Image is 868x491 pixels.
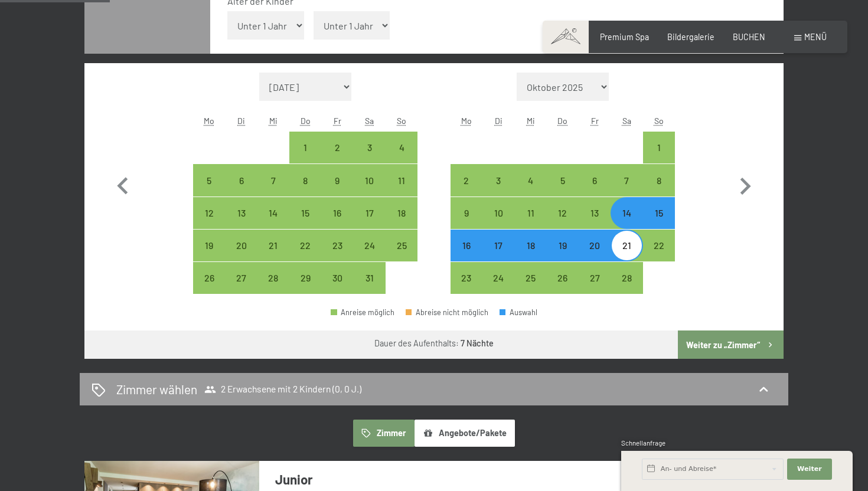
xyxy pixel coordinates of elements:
div: Anreise möglich [611,164,642,196]
div: Anreise möglich [321,262,353,294]
div: Anreise möglich [386,197,417,229]
div: Anreise möglich [547,197,579,229]
abbr: Montag [461,116,472,126]
div: Sat Jan 24 2026 [354,230,386,261]
div: Anreise möglich [354,132,386,163]
div: Mon Jan 12 2026 [193,197,225,229]
a: BUCHEN [733,32,765,42]
div: 10 [484,208,513,238]
div: Anreise möglich [257,197,289,229]
span: Menü [804,32,827,42]
div: Tue Jan 06 2026 [225,164,257,196]
div: Anreise möglich [193,230,225,261]
h2: Zimmer wählen [116,381,197,398]
div: 31 [355,273,384,303]
div: Anreise möglich [354,230,386,261]
div: Anreise möglich [331,309,394,316]
div: Anreise möglich [321,164,353,196]
div: 18 [515,241,545,270]
div: 14 [259,208,288,238]
div: 5 [194,176,224,205]
div: Anreise möglich [514,230,546,261]
div: Anreise möglich [643,132,675,163]
div: 27 [226,273,256,303]
div: 7 [259,176,288,205]
div: 11 [515,208,545,238]
div: Thu Jan 08 2026 [289,164,321,196]
div: Sun Feb 01 2026 [643,132,675,163]
div: Thu Feb 12 2026 [547,197,579,229]
div: 4 [515,176,545,205]
div: Wed Feb 11 2026 [514,197,546,229]
div: Mon Feb 16 2026 [451,230,482,261]
div: 25 [515,273,545,303]
div: 21 [259,241,288,270]
div: Sat Jan 17 2026 [354,197,386,229]
abbr: Dienstag [237,116,245,126]
div: Wed Feb 18 2026 [514,230,546,261]
div: Mon Feb 23 2026 [451,262,482,294]
div: Dauer des Aufenthalts: [374,338,494,349]
abbr: Dienstag [495,116,502,126]
div: Thu Feb 05 2026 [547,164,579,196]
div: 2 [452,176,481,205]
div: Wed Jan 07 2026 [257,164,289,196]
div: Anreise möglich [547,164,579,196]
div: Thu Feb 26 2026 [547,262,579,294]
div: Sun Jan 04 2026 [386,132,417,163]
div: 1 [644,143,674,172]
div: Sat Jan 10 2026 [354,164,386,196]
button: Angebote/Pakete [415,420,515,447]
div: 17 [484,241,513,270]
div: Anreise möglich [482,164,514,196]
div: Anreise möglich [321,230,353,261]
div: Anreise möglich [451,262,482,294]
div: Wed Jan 28 2026 [257,262,289,294]
div: Anreise möglich [579,164,611,196]
div: 26 [548,273,577,303]
div: Wed Jan 21 2026 [257,230,289,261]
div: Sat Feb 14 2026 [611,197,642,229]
div: Wed Jan 14 2026 [257,197,289,229]
div: 24 [355,241,384,270]
div: Thu Jan 22 2026 [289,230,321,261]
div: Wed Feb 25 2026 [514,262,546,294]
div: Anreise möglich [547,230,579,261]
div: Anreise möglich [451,230,482,261]
div: 3 [355,143,384,172]
div: 12 [548,208,577,238]
div: Anreise möglich [257,164,289,196]
div: Sun Feb 08 2026 [643,164,675,196]
div: Fri Jan 16 2026 [321,197,353,229]
div: 16 [452,241,481,270]
div: Anreise möglich [482,262,514,294]
div: Anreise möglich [289,197,321,229]
div: 15 [644,208,674,238]
div: Anreise möglich [579,230,611,261]
div: 8 [291,176,320,205]
div: 19 [194,241,224,270]
div: Anreise möglich [193,164,225,196]
div: Anreise möglich [611,230,642,261]
div: 1 [291,143,320,172]
div: Anreise möglich [386,230,417,261]
abbr: Samstag [622,116,631,126]
div: Anreise möglich [354,197,386,229]
div: Sat Feb 28 2026 [611,262,642,294]
abbr: Samstag [365,116,374,126]
div: Mon Jan 05 2026 [193,164,225,196]
span: 2 Erwachsene mit 2 Kindern (0, 0 J.) [204,384,361,395]
div: Anreise möglich [611,197,642,229]
div: 30 [322,273,352,303]
button: Weiter [787,459,832,480]
div: 22 [291,241,320,270]
div: 14 [612,208,641,238]
div: Anreise möglich [579,197,611,229]
span: Schnellanfrage [621,439,665,447]
div: 26 [194,273,224,303]
div: Fri Jan 30 2026 [321,262,353,294]
abbr: Montag [204,116,214,126]
div: 9 [322,176,352,205]
div: 5 [548,176,577,205]
div: Anreise möglich [451,197,482,229]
